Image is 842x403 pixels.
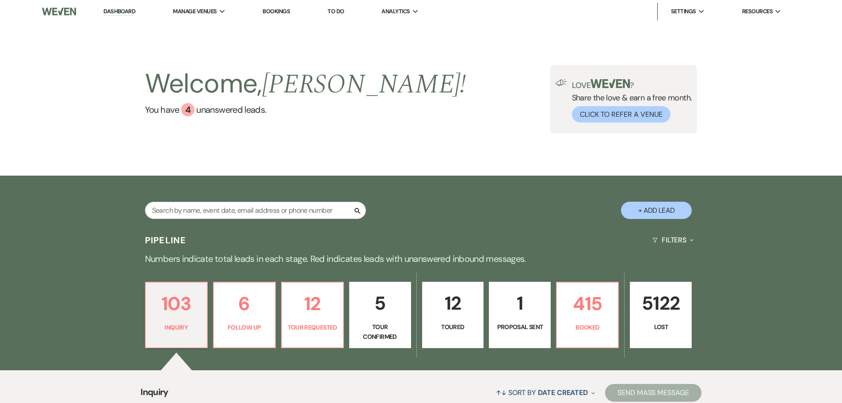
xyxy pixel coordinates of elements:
[287,289,338,319] p: 12
[538,388,588,397] span: Date Created
[636,288,686,318] p: 5122
[381,7,410,16] span: Analytics
[556,282,619,348] a: 415Booked
[355,322,405,342] p: Tour Confirmed
[328,8,344,15] a: To Do
[181,103,194,116] div: 4
[562,289,613,319] p: 415
[428,322,478,332] p: Toured
[649,228,697,252] button: Filters
[562,322,613,332] p: Booked
[145,103,466,116] a: You have 4 unanswered leads.
[428,288,478,318] p: 12
[636,322,686,332] p: Lost
[489,282,551,348] a: 1Proposal Sent
[349,282,411,348] a: 5Tour Confirmed
[145,234,187,246] h3: Pipeline
[145,65,466,103] h2: Welcome,
[262,64,466,105] span: [PERSON_NAME] !
[422,282,484,348] a: 12Toured
[151,289,202,319] p: 103
[742,7,773,16] span: Resources
[605,384,701,402] button: Send Mass Message
[287,322,338,332] p: Tour Requested
[630,282,692,348] a: 5122Lost
[103,8,135,16] a: Dashboard
[572,79,692,89] p: Love ?
[496,388,507,397] span: ↑↓
[495,288,545,318] p: 1
[263,8,290,15] a: Bookings
[145,202,366,219] input: Search by name, event date, email address or phone number
[151,322,202,332] p: Inquiry
[219,322,270,332] p: Follow Up
[355,288,405,318] p: 5
[621,202,692,219] button: + Add Lead
[145,282,208,348] a: 103Inquiry
[671,7,696,16] span: Settings
[219,289,270,319] p: 6
[281,282,344,348] a: 12Tour Requested
[103,252,739,266] p: Numbers indicate total leads in each stage. Red indicates leads with unanswered inbound messages.
[213,282,276,348] a: 6Follow Up
[42,2,76,21] img: Weven Logo
[591,79,630,88] img: weven-logo-green.svg
[495,322,545,332] p: Proposal Sent
[173,7,217,16] span: Manage Venues
[567,79,692,123] div: Share the love & earn a free month.
[556,79,567,86] img: loud-speaker-illustration.svg
[572,106,671,123] button: Click to Refer a Venue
